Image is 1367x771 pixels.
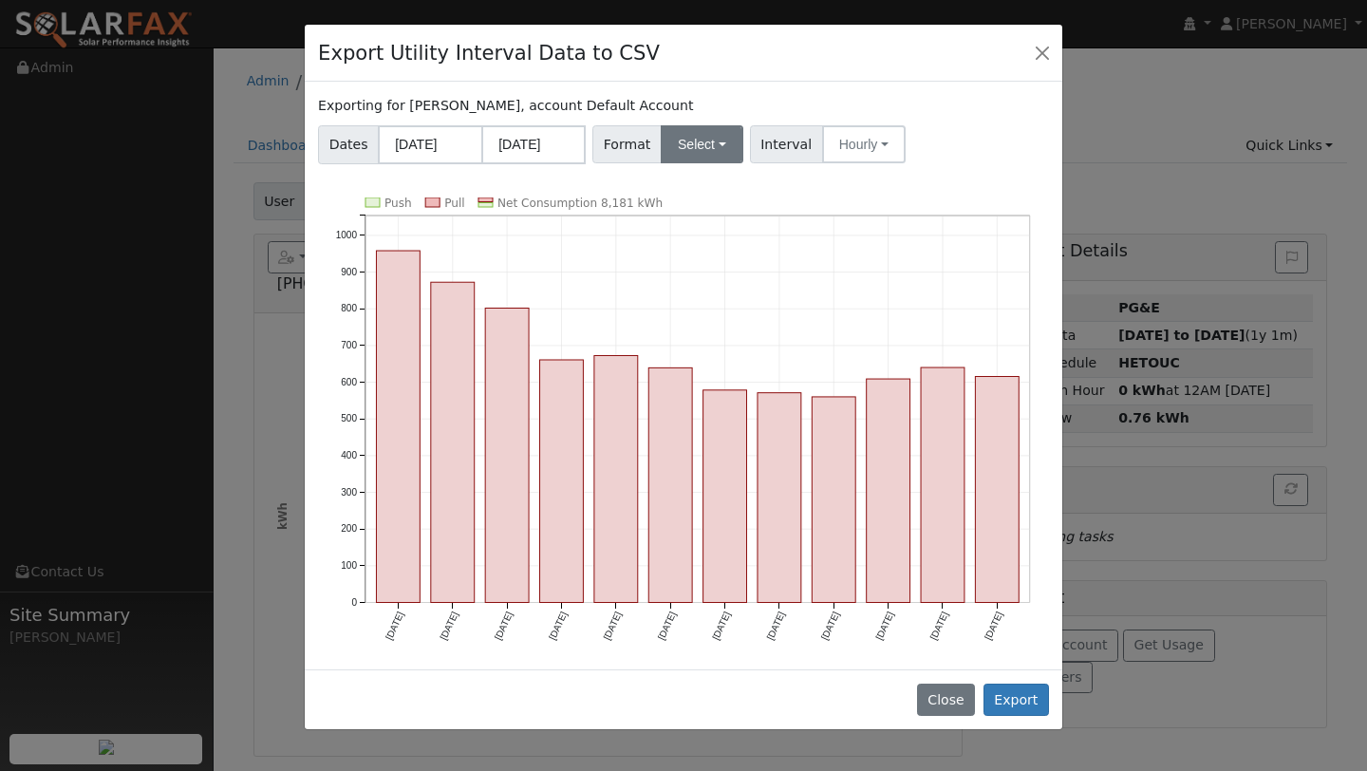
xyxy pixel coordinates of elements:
text: 400 [341,450,357,461]
text: 1000 [336,230,358,240]
text: [DATE] [819,610,841,641]
button: Export [983,684,1049,716]
button: Hourly [822,125,906,163]
text: [DATE] [493,610,515,641]
text: 300 [341,487,357,498]
span: Dates [318,125,379,164]
text: [DATE] [983,610,1004,641]
rect: onclick="" [377,251,421,603]
h4: Export Utility Interval Data to CSV [318,38,660,68]
rect: onclick="" [812,397,855,603]
button: Close [1029,39,1056,66]
span: Interval [750,125,823,163]
text: 800 [341,303,357,313]
text: 500 [341,413,357,423]
text: 900 [341,267,357,277]
rect: onclick="" [703,390,747,603]
button: Select [661,125,743,163]
text: [DATE] [547,610,569,641]
text: Pull [444,197,464,210]
rect: onclick="" [648,367,692,602]
rect: onclick="" [594,355,638,602]
text: [DATE] [656,610,678,641]
span: Format [592,125,662,163]
text: [DATE] [873,610,895,641]
text: 200 [341,523,357,534]
label: Exporting for [PERSON_NAME], account Default Account [318,96,693,116]
text: 100 [341,560,357,571]
rect: onclick="" [540,360,584,603]
button: Close [917,684,975,716]
rect: onclick="" [485,308,529,602]
rect: onclick="" [976,376,1020,602]
text: 700 [341,340,357,350]
rect: onclick="" [867,379,910,602]
rect: onclick="" [921,367,964,603]
rect: onclick="" [431,282,475,602]
text: [DATE] [765,610,787,641]
text: 0 [352,597,358,608]
text: [DATE] [439,610,460,641]
text: [DATE] [384,610,405,641]
text: Push [384,197,412,210]
text: Net Consumption 8,181 kWh [497,197,663,210]
rect: onclick="" [758,392,801,602]
text: 600 [341,377,357,387]
text: [DATE] [710,610,732,641]
text: [DATE] [928,610,950,641]
text: [DATE] [602,610,624,641]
